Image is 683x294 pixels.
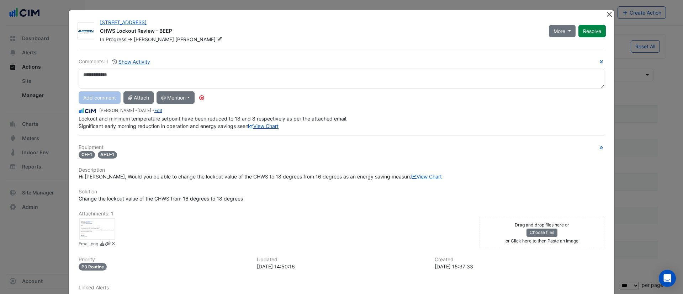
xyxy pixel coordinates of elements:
button: Choose files [526,229,557,236]
span: [PERSON_NAME] [175,36,224,43]
button: Close [605,10,613,18]
span: More [554,27,565,35]
h6: Description [79,167,604,173]
h6: Created [435,257,604,263]
h6: Updated [257,257,427,263]
a: [STREET_ADDRESS] [100,19,147,25]
a: View Chart [412,173,442,180]
span: Hi [PERSON_NAME], Would you be able to change the lockout value of the CHWS to 18 degrees from 16... [79,173,442,180]
div: P3 Routine [79,263,107,271]
div: CHWS Lockout Review - BEEP [100,27,540,36]
div: Tooltip anchor [198,95,205,101]
span: In Progress [100,36,126,42]
img: CIM [79,107,96,115]
div: [DATE] 14:50:16 [257,263,427,270]
small: Drag and drop files here or [515,222,569,228]
div: Email.png [79,218,115,240]
div: [DATE] 15:37:33 [435,263,604,270]
h6: Priority [79,257,248,263]
a: Delete [111,241,116,248]
a: View Chart [248,123,279,129]
div: Open Intercom Messenger [659,270,676,287]
img: Alerton [78,28,94,35]
button: @ Mention [157,91,195,104]
button: More [549,25,576,37]
div: Comments: 1 [79,58,150,66]
button: Resolve [578,25,606,37]
h6: Linked Alerts [79,285,604,291]
small: Email.png [79,241,98,248]
h6: Solution [79,189,604,195]
span: AHU-1 [98,151,117,159]
a: Edit [154,108,162,113]
span: [PERSON_NAME] [134,36,174,42]
span: Lockout and minimum temperature setpoint have been reduced to 18 and 8 respectively as per the at... [79,116,348,129]
span: CH-1 [79,151,95,159]
a: Copy link to clipboard [105,241,110,248]
button: Attach [123,91,154,104]
small: [PERSON_NAME] - - [99,107,162,114]
button: Show Activity [112,58,150,66]
span: Change the lockout value of the CHWS from 16 degrees to 18 degrees [79,196,243,202]
span: -> [128,36,132,42]
h6: Equipment [79,144,604,150]
a: Download [100,241,105,248]
h6: Attachments: 1 [79,211,604,217]
span: 2025-08-29 14:50:16 [137,108,151,113]
small: or Click here to then Paste an image [505,238,578,244]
